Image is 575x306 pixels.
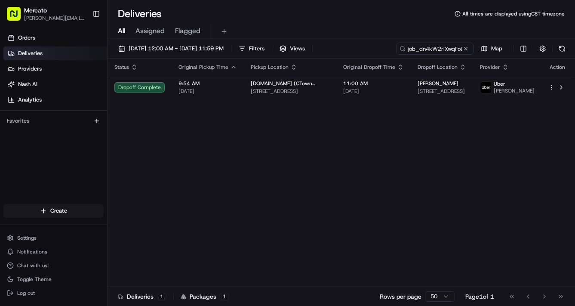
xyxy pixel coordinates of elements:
span: Original Pickup Time [178,64,228,71]
span: All [118,26,125,36]
div: Page 1 of 1 [465,292,494,301]
span: [PERSON_NAME] [494,87,535,94]
button: Map [477,43,506,55]
span: 11:00 AM [343,80,404,87]
span: Providers [18,65,42,73]
span: Create [50,207,67,215]
span: Flagged [175,26,200,36]
button: Chat with us! [3,260,104,272]
span: Deliveries [18,49,43,57]
input: Type to search [396,43,474,55]
a: Analytics [3,93,107,107]
button: Views [276,43,309,55]
span: Notifications [17,248,47,255]
span: Pickup Location [251,64,289,71]
p: Rows per page [380,292,421,301]
span: Log out [17,290,35,297]
button: Mercato[PERSON_NAME][EMAIL_ADDRESS][PERSON_NAME][DOMAIN_NAME] [3,3,89,24]
a: Nash AI [3,77,107,91]
span: [DOMAIN_NAME] (CTown (Woodlawn)) [251,80,329,87]
span: [DATE] [178,88,237,95]
button: Settings [3,232,104,244]
span: Chat with us! [17,262,49,269]
span: [STREET_ADDRESS] [418,88,466,95]
span: 9:54 AM [178,80,237,87]
span: Toggle Theme [17,276,52,283]
div: 1 [220,293,229,300]
button: Toggle Theme [3,273,104,285]
span: Nash AI [18,80,37,88]
div: Action [548,64,566,71]
span: Settings [17,235,37,241]
div: Packages [181,292,229,301]
span: Dropoff Location [418,64,458,71]
span: Assigned [135,26,165,36]
div: Favorites [3,114,104,128]
span: Orders [18,34,35,42]
span: Status [114,64,129,71]
a: Providers [3,62,107,76]
span: [DATE] 12:00 AM - [DATE] 11:59 PM [129,45,224,53]
h1: Deliveries [118,7,162,21]
img: uber-new-logo.jpeg [480,82,492,93]
span: [DATE] [343,88,404,95]
span: Analytics [18,96,42,104]
span: Provider [480,64,500,71]
div: Deliveries [118,292,166,301]
button: Mercato [24,6,47,15]
button: Filters [235,43,268,55]
button: [DATE] 12:00 AM - [DATE] 11:59 PM [114,43,228,55]
span: Uber [494,80,505,87]
button: [PERSON_NAME][EMAIL_ADDRESS][PERSON_NAME][DOMAIN_NAME] [24,15,86,22]
div: 1 [157,293,166,300]
button: Refresh [556,43,568,55]
a: Orders [3,31,107,45]
span: [STREET_ADDRESS] [251,88,329,95]
button: Log out [3,287,104,299]
span: Views [290,45,305,53]
span: Map [491,45,502,53]
span: All times are displayed using CST timezone [462,10,565,17]
span: [PERSON_NAME] [418,80,458,87]
a: Deliveries [3,46,107,60]
span: Original Dropoff Time [343,64,395,71]
button: Notifications [3,246,104,258]
button: Create [3,204,104,218]
span: Filters [249,45,264,53]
